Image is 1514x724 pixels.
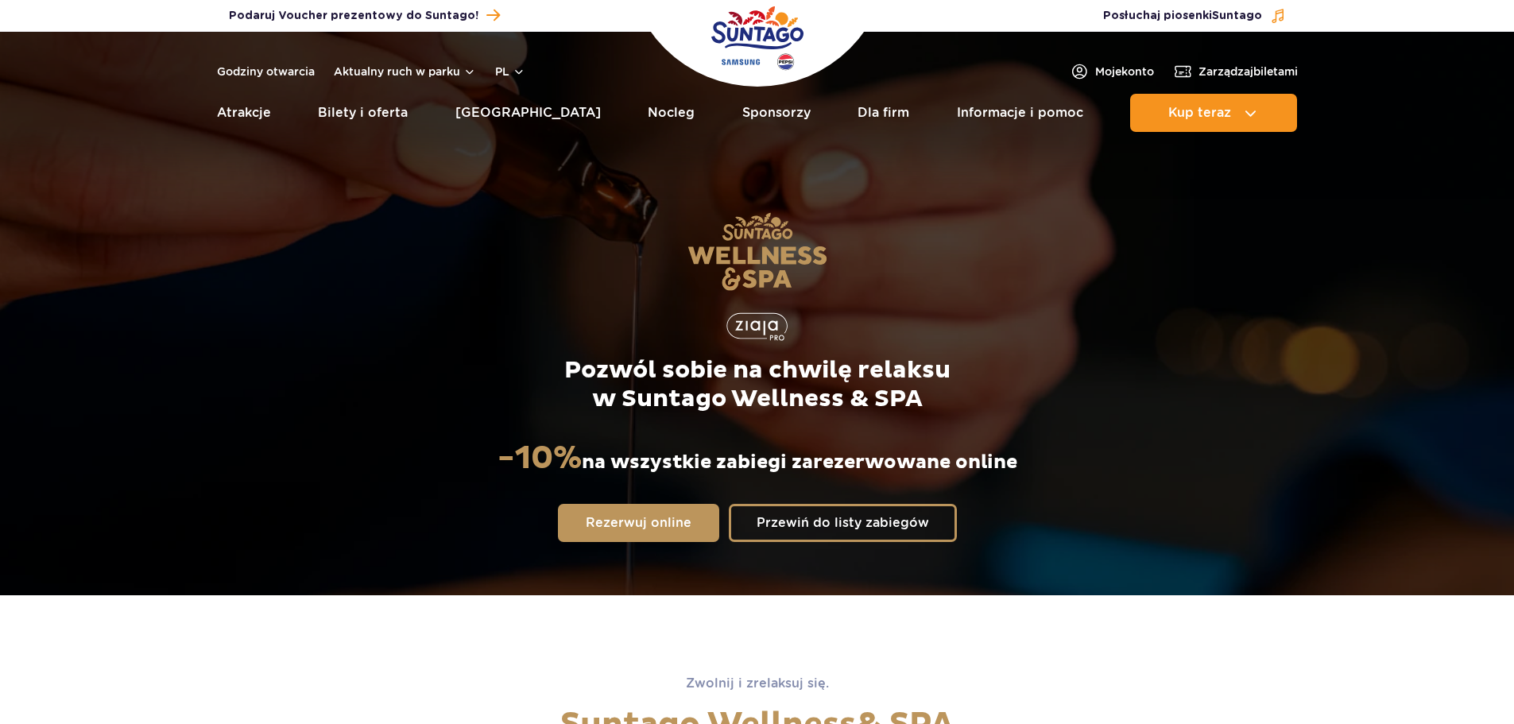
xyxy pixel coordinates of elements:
span: Moje konto [1095,64,1154,79]
a: Atrakcje [217,94,271,132]
img: Suntago Wellness & SPA [687,212,827,291]
a: Nocleg [648,94,695,132]
span: Suntago [1212,10,1262,21]
a: Podaruj Voucher prezentowy do Suntago! [229,5,500,26]
a: Informacje i pomoc [957,94,1083,132]
span: Rezerwuj online [586,517,691,529]
strong: -10% [498,439,582,478]
a: Rezerwuj online [558,504,719,542]
a: [GEOGRAPHIC_DATA] [455,94,601,132]
a: Bilety i oferta [318,94,408,132]
a: Mojekonto [1070,62,1154,81]
span: Kup teraz [1168,106,1231,120]
p: Pozwól sobie na chwilę relaksu w Suntago Wellness & SPA [497,356,1017,413]
button: pl [495,64,525,79]
span: Posłuchaj piosenki [1103,8,1262,24]
a: Godziny otwarcia [217,64,315,79]
p: na wszystkie zabiegi zarezerwowane online [498,439,1017,478]
button: Aktualny ruch w parku [334,65,476,78]
span: Podaruj Voucher prezentowy do Suntago! [229,8,478,24]
span: Zwolnij i zrelaksuj się. [686,676,829,691]
a: Sponsorzy [742,94,811,132]
span: Zarządzaj biletami [1198,64,1298,79]
button: Kup teraz [1130,94,1297,132]
span: Przewiń do listy zabiegów [757,517,929,529]
a: Dla firm [858,94,909,132]
button: Posłuchaj piosenkiSuntago [1103,8,1286,24]
a: Zarządzajbiletami [1173,62,1298,81]
a: Przewiń do listy zabiegów [729,504,957,542]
